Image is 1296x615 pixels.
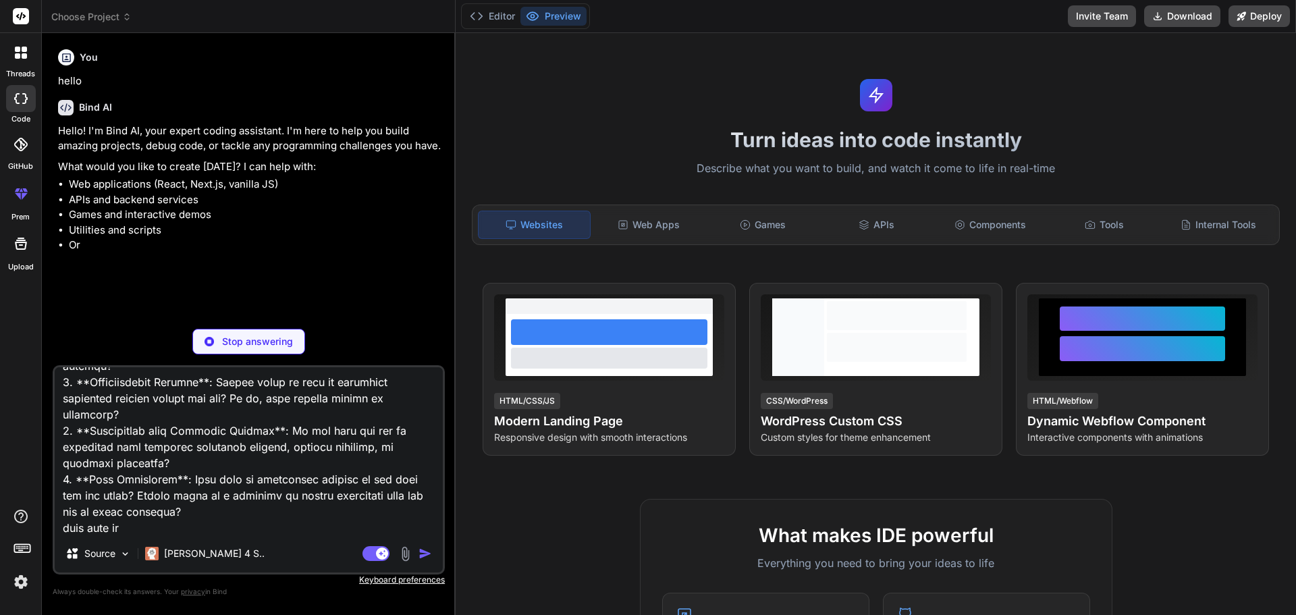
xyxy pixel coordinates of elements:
[418,547,432,560] img: icon
[79,101,112,114] h6: Bind AI
[464,7,520,26] button: Editor
[464,160,1288,178] p: Describe what you want to build, and watch it come to life in real-time
[11,113,30,125] label: code
[707,211,819,239] div: Games
[58,124,442,154] p: Hello! I'm Bind AI, your expert coding assistant. I'm here to help you build amazing projects, de...
[494,393,560,409] div: HTML/CSS/JS
[51,10,132,24] span: Choose Project
[119,548,131,560] img: Pick Models
[69,192,442,208] li: APIs and backend services
[494,412,724,431] h4: Modern Landing Page
[58,159,442,175] p: What would you like to create [DATE]? I can help with:
[398,546,413,562] img: attachment
[53,574,445,585] p: Keyboard preferences
[1027,412,1258,431] h4: Dynamic Webflow Component
[181,587,205,595] span: privacy
[69,223,442,238] li: Utilities and scripts
[69,207,442,223] li: Games and interactive demos
[8,261,34,273] label: Upload
[1144,5,1220,27] button: Download
[69,177,442,192] li: Web applications (React, Next.js, vanilla JS)
[1068,5,1136,27] button: Invite Team
[662,521,1090,550] h2: What makes IDE powerful
[9,570,32,593] img: settings
[1162,211,1274,239] div: Internal Tools
[1027,431,1258,444] p: Interactive components with animations
[1049,211,1160,239] div: Tools
[164,547,265,560] p: [PERSON_NAME] 4 S..
[145,547,159,560] img: Claude 4 Sonnet
[478,211,591,239] div: Websites
[69,238,442,253] li: Or
[761,431,991,444] p: Custom styles for theme enhancement
[464,128,1288,152] h1: Turn ideas into code instantly
[1027,393,1098,409] div: HTML/Webflow
[593,211,705,239] div: Web Apps
[55,367,443,535] textarea: lor ipsumdolo s ametco adi elitsed do EIUS Tempori, ut'l etdolorem al enimad minimveniamqu nostru...
[11,211,30,223] label: prem
[6,68,35,80] label: threads
[821,211,932,239] div: APIs
[8,161,33,172] label: GitHub
[84,547,115,560] p: Source
[494,431,724,444] p: Responsive design with smooth interactions
[58,74,442,89] p: hello
[761,412,991,431] h4: WordPress Custom CSS
[520,7,587,26] button: Preview
[761,393,833,409] div: CSS/WordPress
[662,555,1090,571] p: Everything you need to bring your ideas to life
[1228,5,1290,27] button: Deploy
[222,335,293,348] p: Stop answering
[935,211,1046,239] div: Components
[53,585,445,598] p: Always double-check its answers. Your in Bind
[80,51,98,64] h6: You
